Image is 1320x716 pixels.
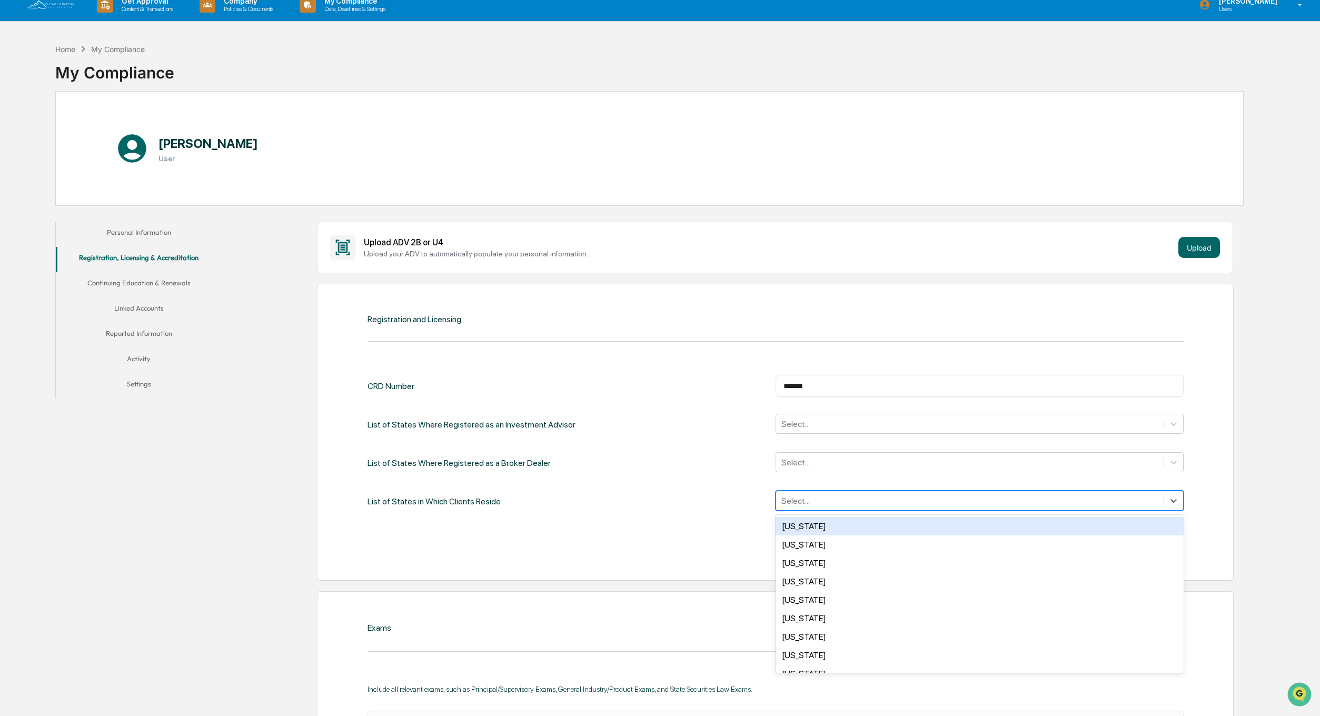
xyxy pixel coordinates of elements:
[368,491,501,512] div: List of States in Which Clients Reside
[1210,5,1283,13] p: Users
[368,623,391,633] div: Exams
[179,84,192,96] button: Start new chat
[56,297,222,323] button: Linked Accounts
[1286,681,1315,710] iframe: Open customer support
[6,128,72,147] a: 🖐️Preclearance
[11,154,19,162] div: 🔎
[56,373,222,399] button: Settings
[36,91,133,100] div: We're available if you need us!
[72,128,135,147] a: 🗄️Attestations
[776,517,1184,535] div: [US_STATE]
[76,134,85,142] div: 🗄️
[55,55,174,82] div: My Compliance
[56,323,222,348] button: Reported Information
[11,81,29,100] img: 1746055101610-c473b297-6a78-478c-a979-82029cc54cd1
[56,272,222,297] button: Continuing Education & Renewals
[776,609,1184,628] div: [US_STATE]
[36,81,173,91] div: Start new chat
[776,628,1184,646] div: [US_STATE]
[21,133,68,143] span: Preclearance
[368,375,414,397] div: CRD Number
[368,414,575,435] div: List of States Where Registered as an Investment Advisor
[316,5,391,13] p: Data, Deadlines & Settings
[11,134,19,142] div: 🖐️
[11,22,192,39] p: How can we help?
[158,154,258,163] h3: User
[21,153,66,163] span: Data Lookup
[56,222,222,399] div: secondary tabs example
[776,664,1184,683] div: [US_STATE]
[91,45,145,54] div: My Compliance
[776,535,1184,554] div: [US_STATE]
[56,222,222,247] button: Personal Information
[776,591,1184,609] div: [US_STATE]
[368,685,1184,693] div: Include all relevant exams, such as Principal/Supervisory Exams, General Industry/Product Exams, ...
[364,250,1174,258] div: Upload your ADV to automatically populate your personal information.
[368,452,551,474] div: List of States Where Registered as a Broker Dealer
[776,646,1184,664] div: [US_STATE]
[56,247,222,272] button: Registration, Licensing & Accreditation
[776,554,1184,572] div: [US_STATE]
[56,348,222,373] button: Activity
[87,133,131,143] span: Attestations
[215,5,279,13] p: Policies & Documents
[364,237,1174,247] div: Upload ADV 2B or U4
[6,148,71,167] a: 🔎Data Lookup
[158,136,258,151] h1: [PERSON_NAME]
[776,572,1184,591] div: [US_STATE]
[74,178,127,186] a: Powered byPylon
[55,45,75,54] div: Home
[105,178,127,186] span: Pylon
[368,314,461,324] div: Registration and Licensing
[113,5,178,13] p: Content & Transactions
[1152,622,1184,634] div: New
[1178,237,1220,258] button: Upload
